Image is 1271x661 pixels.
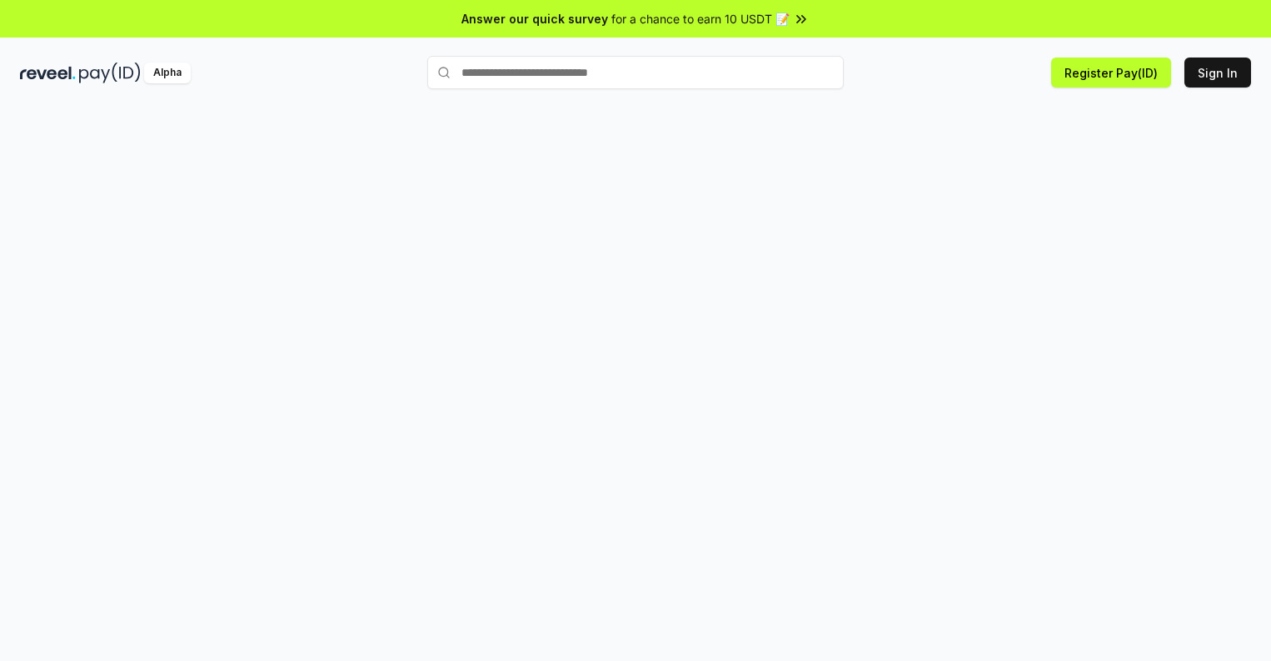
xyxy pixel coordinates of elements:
[611,10,790,28] span: for a chance to earn 10 USDT 📝
[20,63,76,83] img: reveel_dark
[79,63,141,83] img: pay_id
[461,10,608,28] span: Answer our quick survey
[144,63,191,83] div: Alpha
[1051,58,1171,88] button: Register Pay(ID)
[1184,58,1251,88] button: Sign In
